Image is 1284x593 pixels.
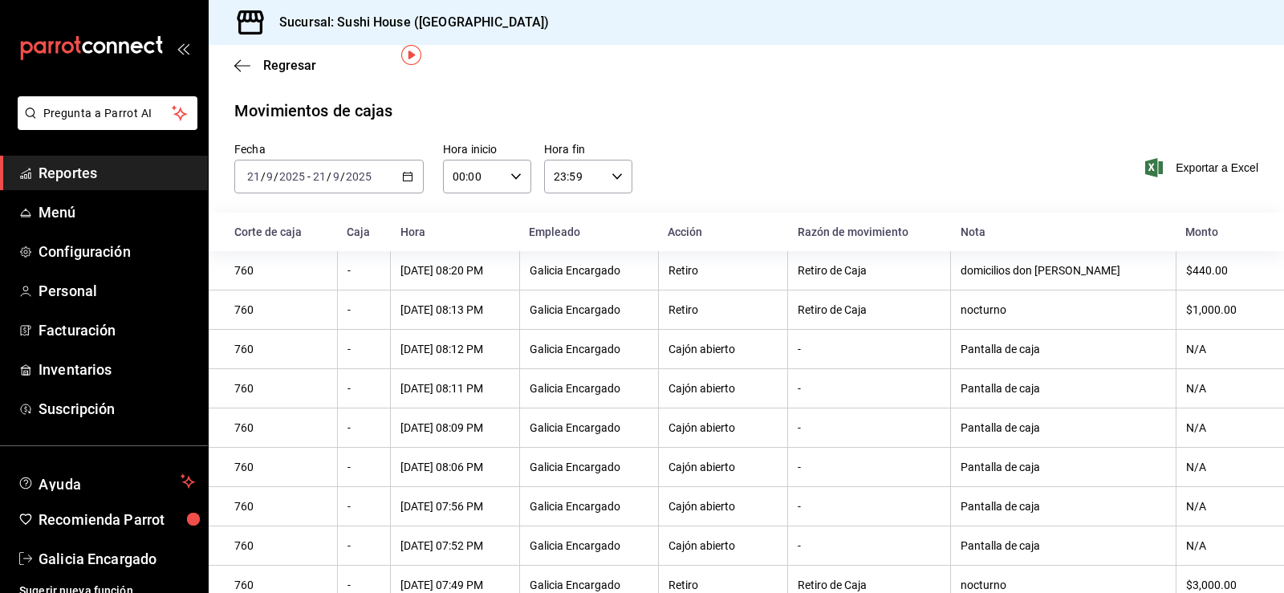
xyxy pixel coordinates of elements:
[798,500,941,513] div: -
[177,42,189,55] button: open_drawer_menu
[961,500,1166,513] div: Pantalla de caja
[798,264,941,277] div: Retiro de Caja
[234,539,327,552] div: 760
[798,461,941,473] div: -
[312,170,327,183] input: --
[234,343,327,355] div: 760
[39,548,195,570] span: Galicia Encargado
[266,170,274,183] input: --
[400,382,509,395] div: [DATE] 08:11 PM
[668,500,778,513] div: Cajón abierto
[961,343,1166,355] div: Pantalla de caja
[668,343,778,355] div: Cajón abierto
[234,579,327,591] div: 760
[798,579,941,591] div: Retiro de Caja
[347,303,380,316] div: -
[798,421,941,434] div: -
[261,170,266,183] span: /
[1186,500,1258,513] div: N/A
[39,472,174,491] span: Ayuda
[39,162,195,184] span: Reportes
[530,500,648,513] div: Galicia Encargado
[1186,539,1258,552] div: N/A
[263,58,316,73] span: Regresar
[1186,264,1258,277] div: $440.00
[400,461,509,473] div: [DATE] 08:06 PM
[668,303,778,316] div: Retiro
[347,225,380,238] div: Caja
[530,461,648,473] div: Galicia Encargado
[307,170,311,183] span: -
[400,539,509,552] div: [DATE] 07:52 PM
[266,13,549,32] h3: Sucursal: Sushi House ([GEOGRAPHIC_DATA])
[39,280,195,302] span: Personal
[668,264,778,277] div: Retiro
[234,461,327,473] div: 760
[39,319,195,341] span: Facturación
[668,461,778,473] div: Cajón abierto
[401,45,421,65] button: Tooltip marker
[530,264,648,277] div: Galicia Encargado
[1186,579,1258,591] div: $3,000.00
[529,225,648,238] div: Empleado
[234,500,327,513] div: 760
[347,500,380,513] div: -
[530,421,648,434] div: Galicia Encargado
[1186,421,1258,434] div: N/A
[39,201,195,223] span: Menú
[234,58,316,73] button: Regresar
[668,421,778,434] div: Cajón abierto
[347,382,380,395] div: -
[961,225,1167,238] div: Nota
[961,461,1166,473] div: Pantalla de caja
[400,343,509,355] div: [DATE] 08:12 PM
[400,579,509,591] div: [DATE] 07:49 PM
[530,343,648,355] div: Galicia Encargado
[234,303,327,316] div: 760
[530,539,648,552] div: Galicia Encargado
[234,144,424,155] label: Fecha
[443,144,531,155] label: Hora inicio
[1186,343,1258,355] div: N/A
[39,398,195,420] span: Suscripción
[530,579,648,591] div: Galicia Encargado
[234,99,393,123] div: Movimientos de cajas
[347,461,380,473] div: -
[961,539,1166,552] div: Pantalla de caja
[340,170,345,183] span: /
[1148,158,1258,177] button: Exportar a Excel
[798,303,941,316] div: Retiro de Caja
[1186,382,1258,395] div: N/A
[234,382,327,395] div: 760
[668,539,778,552] div: Cajón abierto
[544,144,632,155] label: Hora fin
[39,241,195,262] span: Configuración
[347,421,380,434] div: -
[668,579,778,591] div: Retiro
[347,539,380,552] div: -
[1185,225,1258,238] div: Monto
[798,382,941,395] div: -
[11,116,197,133] a: Pregunta a Parrot AI
[961,303,1166,316] div: nocturno
[347,343,380,355] div: -
[39,509,195,530] span: Recomienda Parrot
[234,264,327,277] div: 760
[327,170,331,183] span: /
[400,225,510,238] div: Hora
[961,421,1166,434] div: Pantalla de caja
[400,500,509,513] div: [DATE] 07:56 PM
[234,225,327,238] div: Corte de caja
[43,105,173,122] span: Pregunta a Parrot AI
[400,264,509,277] div: [DATE] 08:20 PM
[668,382,778,395] div: Cajón abierto
[39,359,195,380] span: Inventarios
[332,170,340,183] input: --
[274,170,278,183] span: /
[961,579,1166,591] div: nocturno
[400,421,509,434] div: [DATE] 08:09 PM
[18,96,197,130] button: Pregunta a Parrot AI
[347,579,380,591] div: -
[347,264,380,277] div: -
